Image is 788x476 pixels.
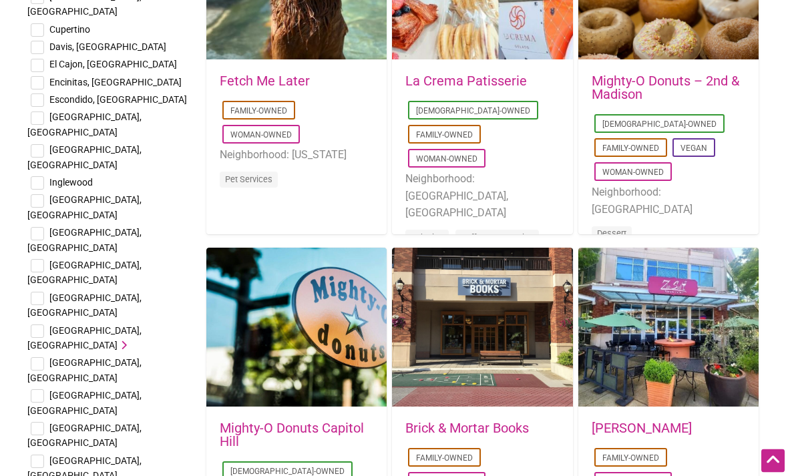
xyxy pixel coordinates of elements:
[602,168,664,178] a: Woman-Owned
[416,107,530,116] a: [DEMOGRAPHIC_DATA]-Owned
[602,144,659,154] a: Family-Owned
[27,358,142,383] span: [GEOGRAPHIC_DATA], [GEOGRAPHIC_DATA]
[405,73,527,89] a: La Crema Patisserie
[597,229,626,239] a: Dessert
[225,175,272,185] a: Pet Services
[49,42,166,53] span: Davis, [GEOGRAPHIC_DATA]
[592,73,739,103] a: Mighty-O Donuts – 2nd & Madison
[416,454,473,463] a: Family-Owned
[230,131,292,140] a: Woman-Owned
[27,423,142,449] span: [GEOGRAPHIC_DATA], [GEOGRAPHIC_DATA]
[49,59,177,70] span: El Cajon, [GEOGRAPHIC_DATA]
[602,454,659,463] a: Family-Owned
[27,228,142,253] span: [GEOGRAPHIC_DATA], [GEOGRAPHIC_DATA]
[27,112,142,138] span: [GEOGRAPHIC_DATA], [GEOGRAPHIC_DATA]
[416,155,477,164] a: Woman-Owned
[602,120,717,130] a: [DEMOGRAPHIC_DATA]-Owned
[27,326,142,351] span: [GEOGRAPHIC_DATA], [GEOGRAPHIC_DATA]
[592,184,745,218] li: Neighborhood: [GEOGRAPHIC_DATA]
[680,144,707,154] a: Vegan
[49,25,90,35] span: Cupertino
[27,145,142,170] span: [GEOGRAPHIC_DATA], [GEOGRAPHIC_DATA]
[27,260,142,286] span: [GEOGRAPHIC_DATA], [GEOGRAPHIC_DATA]
[592,421,692,437] a: [PERSON_NAME]
[27,391,142,416] span: [GEOGRAPHIC_DATA], [GEOGRAPHIC_DATA]
[49,77,182,88] span: Encinitas, [GEOGRAPHIC_DATA]
[220,147,373,164] li: Neighborhood: [US_STATE]
[230,107,287,116] a: Family-Owned
[405,421,529,437] a: Brick & Mortar Books
[220,73,310,89] a: Fetch Me Later
[49,178,93,188] span: Inglewood
[416,131,473,140] a: Family-Owned
[49,95,187,105] span: Escondido, [GEOGRAPHIC_DATA]
[405,171,559,222] li: Neighborhood: [GEOGRAPHIC_DATA], [GEOGRAPHIC_DATA]
[761,449,785,473] div: Scroll Back to Top
[27,293,142,318] span: [GEOGRAPHIC_DATA], [GEOGRAPHIC_DATA]
[220,421,364,450] a: Mighty-O Donuts Capitol Hill
[461,233,534,243] a: Coffee, Tea & Juice
[411,233,443,243] a: Bakeries
[27,195,142,220] span: [GEOGRAPHIC_DATA], [GEOGRAPHIC_DATA]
